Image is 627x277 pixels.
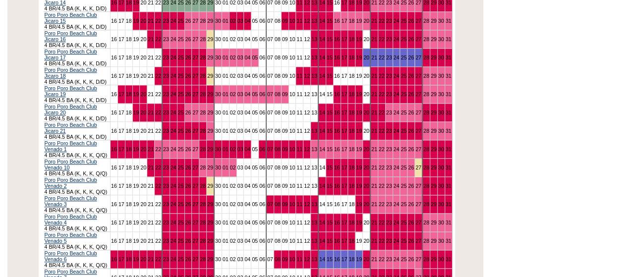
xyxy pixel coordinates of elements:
[423,18,429,24] a: 28
[394,91,399,97] a: 24
[415,91,421,97] a: 27
[118,36,124,42] a: 17
[296,18,302,24] a: 11
[327,73,333,79] a: 15
[438,91,444,97] a: 30
[200,18,206,24] a: 28
[311,91,317,97] a: 13
[230,36,236,42] a: 02
[126,110,132,115] a: 18
[431,36,437,42] a: 29
[304,91,310,97] a: 12
[237,36,243,42] a: 03
[244,18,250,24] a: 04
[275,55,281,60] a: 08
[342,73,347,79] a: 17
[118,55,124,60] a: 17
[244,36,250,42] a: 04
[386,73,392,79] a: 23
[415,36,421,42] a: 27
[348,36,354,42] a: 18
[192,36,198,42] a: 27
[371,73,377,79] a: 21
[408,73,414,79] a: 26
[400,91,406,97] a: 25
[282,55,288,60] a: 09
[192,73,198,79] a: 27
[296,91,302,97] a: 11
[363,36,369,42] a: 20
[408,55,414,60] a: 26
[223,55,228,60] a: 01
[133,18,139,24] a: 19
[118,73,124,79] a: 17
[311,73,317,79] a: 13
[192,55,198,60] a: 27
[140,110,146,115] a: 20
[311,18,317,24] a: 13
[282,18,288,24] a: 09
[282,36,288,42] a: 09
[282,73,288,79] a: 09
[192,110,198,115] a: 27
[267,36,273,42] a: 07
[311,55,317,60] a: 13
[155,91,161,97] a: 22
[45,30,97,42] a: Poro Poro Beach Club Jicaro 16
[342,36,347,42] a: 17
[446,55,452,60] a: 31
[259,91,265,97] a: 06
[237,18,243,24] a: 03
[431,18,437,24] a: 29
[356,55,362,60] a: 19
[408,18,414,24] a: 26
[334,91,340,97] a: 16
[140,18,146,24] a: 20
[133,91,139,97] a: 19
[348,73,354,79] a: 18
[215,73,221,79] a: 30
[230,18,236,24] a: 02
[296,55,302,60] a: 11
[423,36,429,42] a: 28
[45,104,97,115] a: Poro Poro Beach Club Jicaro 20
[394,55,399,60] a: 24
[363,18,369,24] a: 20
[371,91,377,97] a: 21
[178,73,184,79] a: 25
[431,91,437,97] a: 29
[408,36,414,42] a: 26
[348,55,354,60] a: 18
[140,55,146,60] a: 20
[148,73,154,79] a: 21
[275,36,281,42] a: 08
[446,91,452,97] a: 31
[163,18,169,24] a: 23
[133,110,139,115] a: 19
[133,55,139,60] a: 19
[259,36,265,42] a: 06
[237,91,243,97] a: 03
[171,110,176,115] a: 24
[207,18,213,24] a: 29
[267,73,273,79] a: 07
[363,73,369,79] a: 20
[371,18,377,24] a: 21
[289,55,295,60] a: 10
[423,55,429,60] a: 28
[446,18,452,24] a: 31
[304,36,310,42] a: 12
[126,18,132,24] a: 18
[140,36,146,42] a: 20
[348,18,354,24] a: 18
[163,110,169,115] a: 23
[118,91,124,97] a: 17
[356,18,362,24] a: 19
[111,18,117,24] a: 16
[178,55,184,60] a: 25
[275,73,281,79] a: 08
[230,55,236,60] a: 02
[163,73,169,79] a: 23
[126,55,132,60] a: 18
[379,91,385,97] a: 22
